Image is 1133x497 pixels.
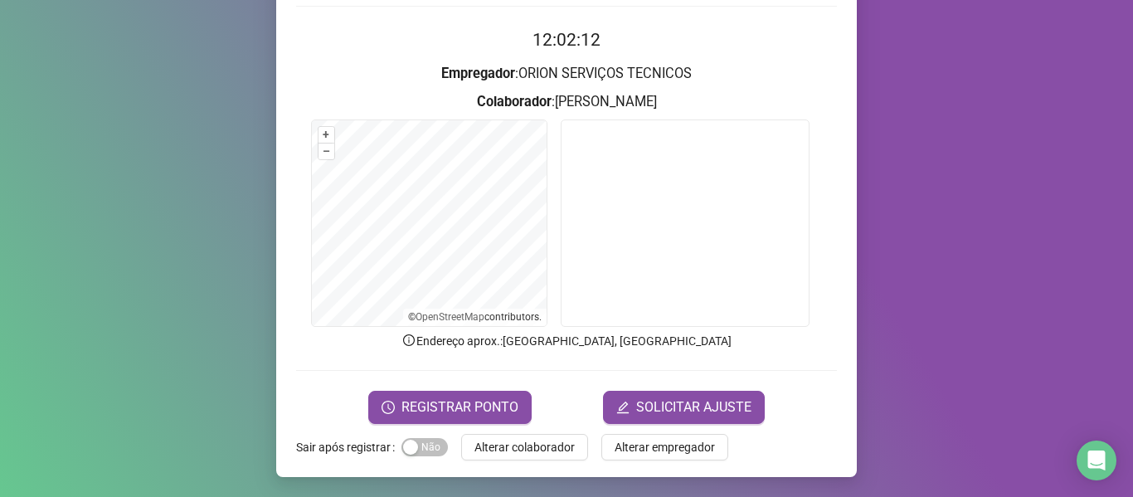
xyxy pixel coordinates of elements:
span: SOLICITAR AJUSTE [636,397,751,417]
h3: : [PERSON_NAME] [296,91,837,113]
label: Sair após registrar [296,434,401,460]
time: 12:02:12 [532,30,601,50]
button: – [319,144,334,159]
a: OpenStreetMap [416,311,484,323]
div: Open Intercom Messenger [1077,441,1116,480]
button: Alterar colaborador [461,434,588,460]
span: Alterar empregador [615,438,715,456]
li: © contributors. [408,311,542,323]
button: editSOLICITAR AJUSTE [603,391,765,424]
span: info-circle [401,333,416,348]
button: + [319,127,334,143]
span: Alterar colaborador [474,438,575,456]
span: REGISTRAR PONTO [401,397,518,417]
button: REGISTRAR PONTO [368,391,532,424]
button: Alterar empregador [601,434,728,460]
p: Endereço aprox. : [GEOGRAPHIC_DATA], [GEOGRAPHIC_DATA] [296,332,837,350]
strong: Empregador [441,66,515,81]
span: edit [616,401,630,414]
span: clock-circle [382,401,395,414]
strong: Colaborador [477,94,552,110]
h3: : ORION SERVIÇOS TECNICOS [296,63,837,85]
